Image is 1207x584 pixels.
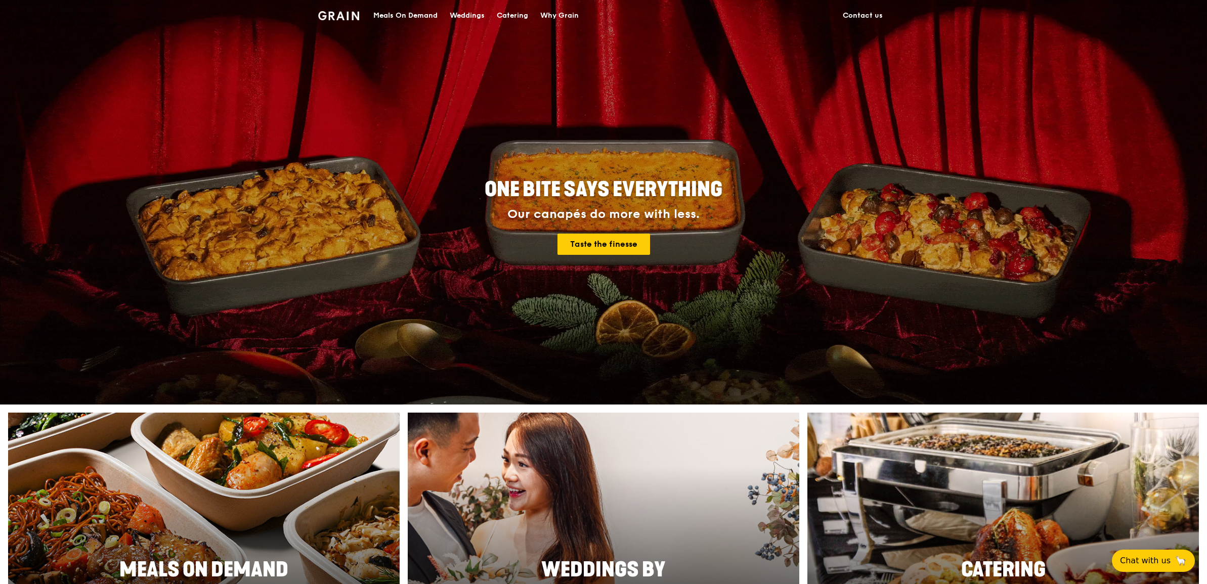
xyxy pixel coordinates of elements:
[540,1,579,31] div: Why Grain
[444,1,491,31] a: Weddings
[373,1,438,31] div: Meals On Demand
[1120,555,1171,567] span: Chat with us
[837,1,889,31] a: Contact us
[497,1,528,31] div: Catering
[1175,555,1187,567] span: 🦙
[961,558,1046,582] span: Catering
[119,558,288,582] span: Meals On Demand
[534,1,585,31] a: Why Grain
[1112,550,1195,572] button: Chat with us🦙
[491,1,534,31] a: Catering
[557,234,650,255] a: Taste the finesse
[318,11,359,20] img: Grain
[450,1,485,31] div: Weddings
